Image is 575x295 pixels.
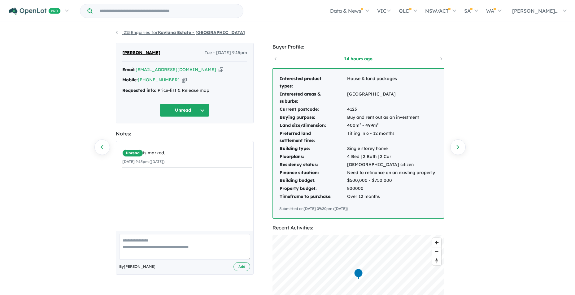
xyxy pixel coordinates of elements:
[279,206,438,212] div: Submitted on [DATE] 09:20pm ([DATE])
[122,87,247,94] div: Price-list & Release map
[347,75,435,90] td: House & land packages
[205,49,247,57] span: Tue - [DATE] 9:15pm
[432,247,441,256] button: Zoom out
[116,29,460,36] nav: breadcrumb
[219,66,223,73] button: Copy
[160,104,209,117] button: Unread
[347,105,435,113] td: 4123
[122,49,160,57] span: [PERSON_NAME]
[158,30,245,35] strong: Kaylana Estate - [GEOGRAPHIC_DATA]
[279,185,347,193] td: Property budget:
[122,149,143,157] span: Unread
[347,90,435,106] td: [GEOGRAPHIC_DATA]
[347,145,435,153] td: Single storey home
[347,177,435,185] td: $500,000 - $750,000
[347,153,435,161] td: 4 Bed | 2 Bath | 2 Car
[122,149,252,157] div: is marked.
[122,159,164,164] small: [DATE] 9:15pm ([DATE])
[347,130,435,145] td: Titling in 6 - 12 months
[432,256,441,265] button: Reset bearing to north
[347,169,435,177] td: Need to refinance on an existing property
[347,113,435,122] td: Buy and rent out as an investment
[9,7,61,15] img: Openlot PRO Logo White
[347,185,435,193] td: 800000
[279,113,347,122] td: Buying purpose:
[122,67,136,72] strong: Email:
[347,161,435,169] td: [DEMOGRAPHIC_DATA] citizen
[122,77,138,83] strong: Mobile:
[279,90,347,106] td: Interested areas & suburbs:
[138,77,180,83] a: [PHONE_NUMBER]
[272,43,444,51] div: Buyer Profile:
[279,177,347,185] td: Building budget:
[512,8,559,14] span: [PERSON_NAME]...
[279,145,347,153] td: Building type:
[94,4,242,18] input: Try estate name, suburb, builder or developer
[279,105,347,113] td: Current postcode:
[347,122,435,130] td: 400m² - 499m²
[233,262,250,271] button: Add
[432,238,441,247] button: Zoom in
[279,153,347,161] td: Floorplans:
[136,67,216,72] a: [EMAIL_ADDRESS][DOMAIN_NAME]
[432,247,441,256] span: Zoom out
[272,224,444,232] div: Recent Activities:
[279,75,347,90] td: Interested product types:
[279,193,347,201] td: Timeframe to purchase:
[182,77,187,83] button: Copy
[279,122,347,130] td: Land size/dimension:
[347,193,435,201] td: Over 12 months
[116,130,254,138] div: Notes:
[279,161,347,169] td: Residency status:
[332,56,385,62] a: 14 hours ago
[279,130,347,145] td: Preferred land settlement time:
[354,268,363,280] div: Map marker
[119,263,155,270] span: By [PERSON_NAME]
[116,30,245,35] a: 215Enquiries forKaylana Estate - [GEOGRAPHIC_DATA]
[432,256,441,265] span: Reset bearing to north
[122,88,156,93] strong: Requested info:
[279,169,347,177] td: Finance situation:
